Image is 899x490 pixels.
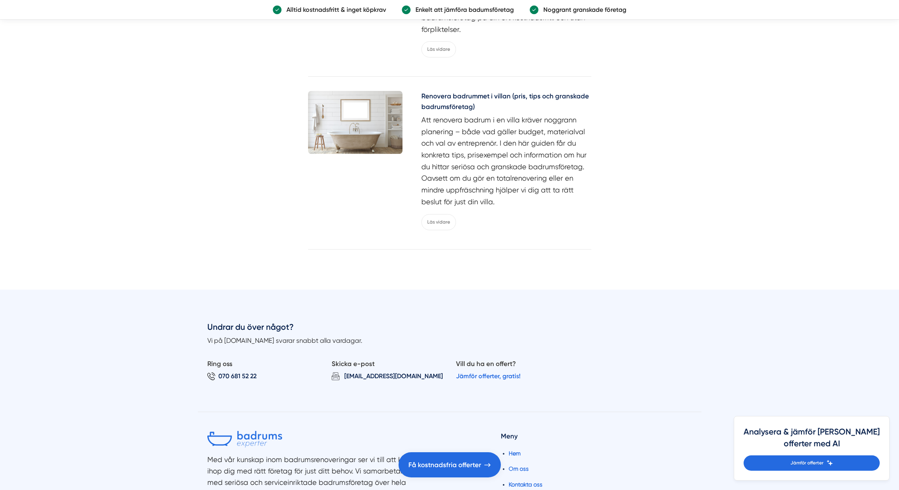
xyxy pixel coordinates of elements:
[790,459,823,467] span: Jämför offerter
[421,91,591,114] a: Renovera badrummet i villan (pris, tips och granskade badrumsföretag)
[344,372,443,380] span: [EMAIL_ADDRESS][DOMAIN_NAME]
[421,41,456,57] a: Läs vidare
[282,5,386,15] p: Alltid kostnadsfritt & inget köpkrav
[308,91,402,154] img: Renovera badrummet i villan (pris, tips och granskade badrumsföretag)
[539,5,626,15] p: Noggrant granskade företag
[411,5,514,15] p: Enkelt att jämföra badumsföretag
[207,372,319,380] a: 070 681 52 22
[332,372,443,380] a: [EMAIL_ADDRESS][DOMAIN_NAME]
[456,372,521,380] a: Jämför offerter, gratis!
[421,114,591,208] p: Att renovera badrum i en villa kräver noggrann planering – både vad gäller budget, materialval oc...
[207,431,282,447] img: Badrumsexperter.se logotyp
[207,359,319,372] p: Ring oss
[408,460,481,470] span: Få kostnadsfria offerter
[332,359,443,372] p: Skicka e-post
[207,336,692,346] p: Vi på [DOMAIN_NAME] svarar snabbt alla vardagar.
[744,426,880,455] h4: Analysera & jämför [PERSON_NAME] offerter med AI
[501,431,692,444] h4: Meny
[456,359,568,372] p: Vill du ha en offert?
[509,450,521,457] a: Hem
[744,455,880,471] a: Jämför offerter
[421,214,456,230] a: Läs vidare
[509,466,529,472] a: Om oss
[207,321,692,336] h3: Undrar du över något?
[218,372,257,380] span: 070 681 52 22
[399,452,501,477] a: Få kostnadsfria offerter
[509,481,543,488] a: Kontakta oss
